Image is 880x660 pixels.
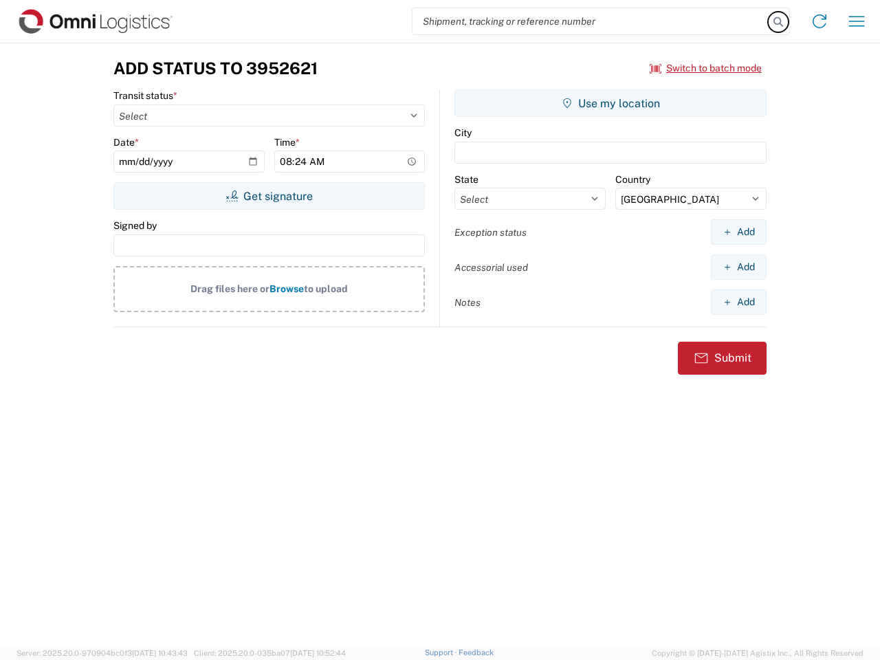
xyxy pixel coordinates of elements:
[711,289,767,315] button: Add
[269,283,304,294] span: Browse
[652,647,863,659] span: Copyright © [DATE]-[DATE] Agistix Inc., All Rights Reserved
[412,8,769,34] input: Shipment, tracking or reference number
[459,648,494,657] a: Feedback
[678,342,767,375] button: Submit
[454,126,472,139] label: City
[190,283,269,294] span: Drag files here or
[113,219,157,232] label: Signed by
[304,283,348,294] span: to upload
[16,649,188,657] span: Server: 2025.20.0-970904bc0f3
[615,173,650,186] label: Country
[113,89,177,102] label: Transit status
[274,136,300,148] label: Time
[113,182,425,210] button: Get signature
[711,219,767,245] button: Add
[454,261,528,274] label: Accessorial used
[454,89,767,117] button: Use my location
[650,57,762,80] button: Switch to batch mode
[454,296,481,309] label: Notes
[454,173,478,186] label: State
[711,254,767,280] button: Add
[454,226,527,239] label: Exception status
[290,649,346,657] span: [DATE] 10:52:44
[113,136,139,148] label: Date
[194,649,346,657] span: Client: 2025.20.0-035ba07
[132,649,188,657] span: [DATE] 10:43:43
[425,648,459,657] a: Support
[113,58,318,78] h3: Add Status to 3952621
